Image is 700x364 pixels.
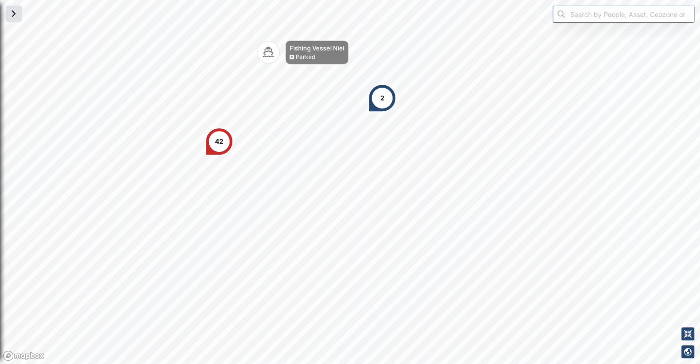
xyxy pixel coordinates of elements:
div: 2 [380,93,384,103]
div: Fishing Vessel Niel [290,43,344,53]
a: Mapbox logo [3,350,44,361]
div: Map marker [257,41,349,65]
input: Search by People, Asset, Geozone or Place [553,6,694,23]
div: Map marker [205,127,233,156]
div: Parked [296,53,315,62]
div: 42 [215,136,223,147]
div: Map marker [368,84,396,112]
